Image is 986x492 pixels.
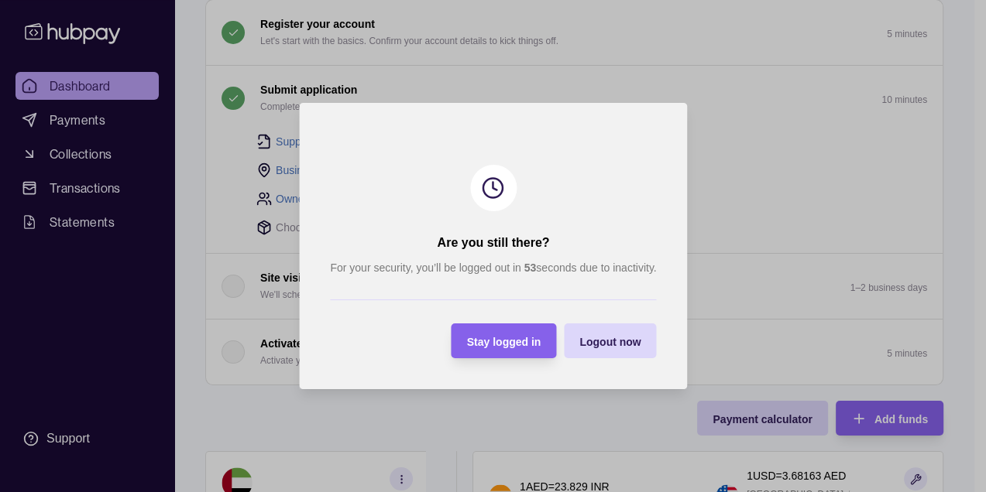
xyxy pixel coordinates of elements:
p: For your security, you’ll be logged out in seconds due to inactivity. [330,259,656,276]
span: Stay logged in [466,336,541,348]
strong: 53 [524,261,536,274]
button: Stay logged in [451,323,556,358]
span: Logout now [579,336,641,348]
h2: Are you still there? [437,234,549,251]
button: Logout now [564,323,656,358]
